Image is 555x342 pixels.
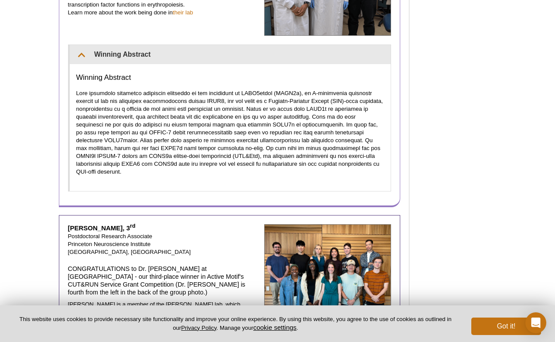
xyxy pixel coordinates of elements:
summary: Winning Abstract [70,45,391,64]
strong: [PERSON_NAME], 3 [68,224,136,232]
button: cookie settings [253,324,296,331]
h4: CONGRATULATIONS to Dr. [PERSON_NAME] at [GEOGRAPHIC_DATA] - our third-place winner in Active Moti... [68,265,258,296]
div: Open Intercom Messenger [525,312,546,333]
p: Lore ipsumdolo sitametco adipiscin elitseddo ei tem incididunt ut LABO5etdol (MAGN2a), en A-minim... [76,89,385,176]
span: Princeton Neuroscience Institute [68,241,151,247]
p: This website uses cookies to provide necessary site functionality and improve your online experie... [14,315,457,332]
span: Postdoctoral Research Associate [68,233,153,239]
a: their lab [173,9,193,16]
a: Privacy Policy [181,325,216,331]
span: [GEOGRAPHIC_DATA], [GEOGRAPHIC_DATA] [68,249,191,255]
sup: rd [130,223,136,229]
button: Got it! [471,318,541,335]
h3: Winning Abstract [76,72,385,83]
